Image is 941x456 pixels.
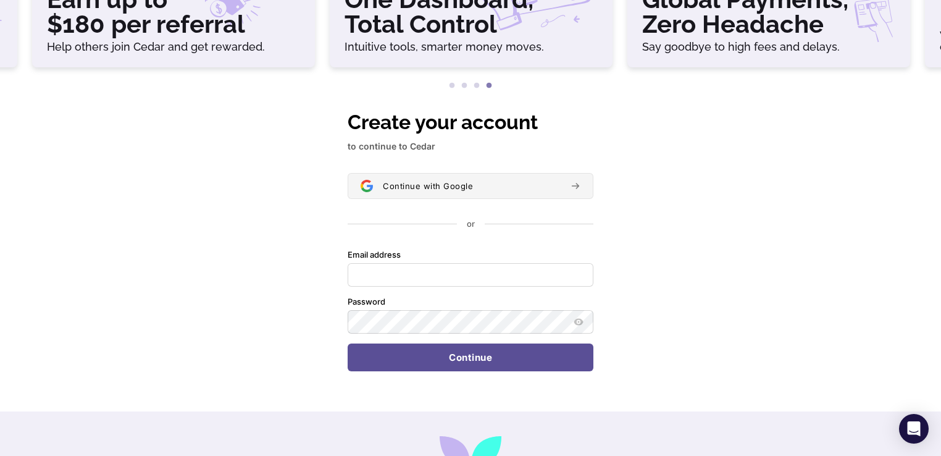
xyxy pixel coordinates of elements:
button: 2 [458,80,471,92]
button: 1 [446,80,458,92]
div: Open Intercom Messenger [899,414,929,444]
h6: Say goodbye to high fees and delays. [642,41,895,53]
label: Email address [348,250,401,261]
button: 4 [483,80,495,92]
h6: Help others join Cedar and get rewarded. [47,41,300,53]
span: Continue with Google [383,181,473,191]
h1: Create your account [348,108,593,137]
p: to continue to Cedar [348,140,593,153]
button: Continue [348,344,593,372]
button: Show password [571,315,586,329]
h6: Intuitive tools, smarter money moves. [345,41,598,53]
button: 3 [471,80,483,92]
p: or [467,219,475,230]
label: Password [348,297,385,308]
img: Sign in with Google [361,180,373,192]
button: Sign in with GoogleContinue with Google [348,173,593,199]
